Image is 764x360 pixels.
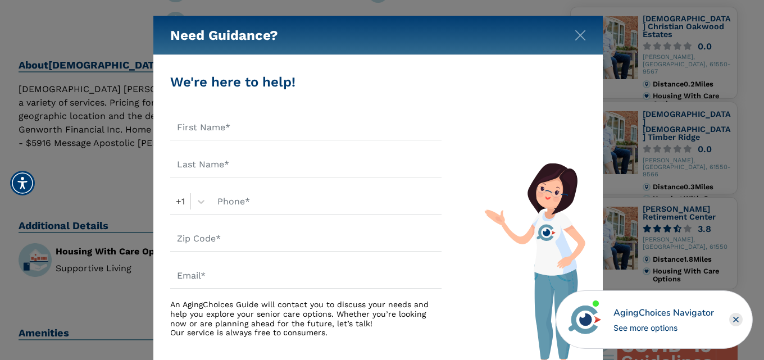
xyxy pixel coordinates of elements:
input: Zip Code* [170,226,442,252]
input: Phone* [211,189,442,215]
div: See more options [613,322,714,334]
div: We're here to help! [170,72,442,92]
div: An AgingChoices Guide will contact you to discuss your needs and help you explore your senior car... [170,300,442,338]
img: modal-close.svg [575,30,586,41]
input: Last Name* [170,152,442,177]
button: Close [575,28,586,39]
div: AgingChoices Navigator [613,306,714,320]
input: Email* [170,263,442,289]
h5: Need Guidance? [170,16,278,55]
div: Accessibility Menu [10,171,35,195]
input: First Name* [170,115,442,140]
div: Close [729,313,743,326]
img: avatar [566,300,604,339]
